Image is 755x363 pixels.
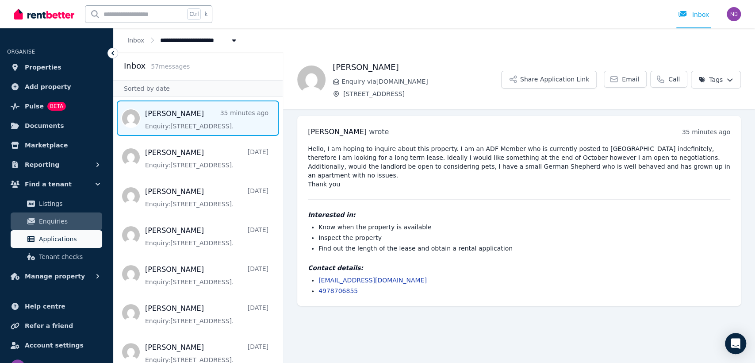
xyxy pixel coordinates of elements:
a: Account settings [7,336,106,354]
span: Documents [25,120,64,131]
span: Help centre [25,301,65,312]
a: Enquiries [11,212,102,230]
span: Call [668,75,680,84]
span: Tags [698,75,723,84]
button: Reporting [7,156,106,174]
span: Marketplace [25,140,68,151]
span: Properties [25,62,61,73]
h1: [PERSON_NAME] [333,61,501,73]
span: Tenant checks [39,251,99,262]
button: Manage property [7,267,106,285]
a: [PERSON_NAME][DATE]Enquiry:[STREET_ADDRESS]. [145,303,268,325]
a: Marketplace [7,136,106,154]
a: Call [650,71,687,88]
a: Email [604,71,647,88]
span: BETA [47,102,66,111]
a: Applications [11,230,102,248]
a: [PERSON_NAME][DATE]Enquiry:[STREET_ADDRESS]. [145,225,268,247]
h4: Contact details: [308,263,730,272]
span: ORGANISE [7,49,35,55]
span: Ctrl [187,8,201,20]
span: Refer a friend [25,321,73,331]
a: [PERSON_NAME]35 minutes agoEnquiry:[STREET_ADDRESS]. [145,108,268,131]
a: [PERSON_NAME][DATE]Enquiry:[STREET_ADDRESS]. [145,186,268,209]
button: Tags [691,71,741,89]
span: [PERSON_NAME] [308,127,367,136]
li: Know when the property is available [318,223,730,232]
span: Listings [39,198,99,209]
span: Find a tenant [25,179,72,189]
span: Add property [25,81,71,92]
span: [STREET_ADDRESS] [343,89,501,98]
a: [PERSON_NAME][DATE]Enquiry:[STREET_ADDRESS]. [145,147,268,170]
a: Help centre [7,297,106,315]
pre: Hello, I am hoping to inquire about this property. I am an ADF Member who is currently posted to ... [308,144,730,189]
li: Find out the length of the lease and obtain a rental application [318,244,730,253]
a: Add property [7,78,106,96]
a: [EMAIL_ADDRESS][DOMAIN_NAME] [318,277,427,284]
span: Manage property [25,271,85,282]
button: Share Application Link [501,71,597,89]
span: Reporting [25,159,59,170]
img: RentBetter [14,8,74,21]
span: Email [622,75,639,84]
h2: Inbox [124,60,146,72]
a: Tenant checks [11,248,102,266]
img: Nadia Banna [727,7,741,21]
a: Documents [7,117,106,135]
li: Inspect the property [318,233,730,242]
button: Find a tenant [7,175,106,193]
div: Sorted by date [113,80,283,97]
a: [PERSON_NAME][DATE]Enquiry:[STREET_ADDRESS]. [145,264,268,286]
span: 57 message s [151,63,190,70]
a: 4978706855 [318,287,358,294]
a: Listings [11,195,102,212]
span: Enquiry via [DOMAIN_NAME] [341,77,501,86]
span: wrote [369,127,389,136]
a: Properties [7,58,106,76]
h4: Interested in: [308,210,730,219]
span: Applications [39,234,99,244]
a: Refer a friend [7,317,106,335]
span: k [204,11,207,18]
nav: Breadcrumb [113,28,253,52]
time: 35 minutes ago [682,128,730,135]
span: Enquiries [39,216,99,227]
div: Open Intercom Messenger [725,333,746,354]
span: Pulse [25,101,44,112]
div: Inbox [678,10,709,19]
span: Account settings [25,340,84,351]
a: PulseBETA [7,97,106,115]
img: Olivia [297,66,326,94]
a: Inbox [127,37,144,44]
